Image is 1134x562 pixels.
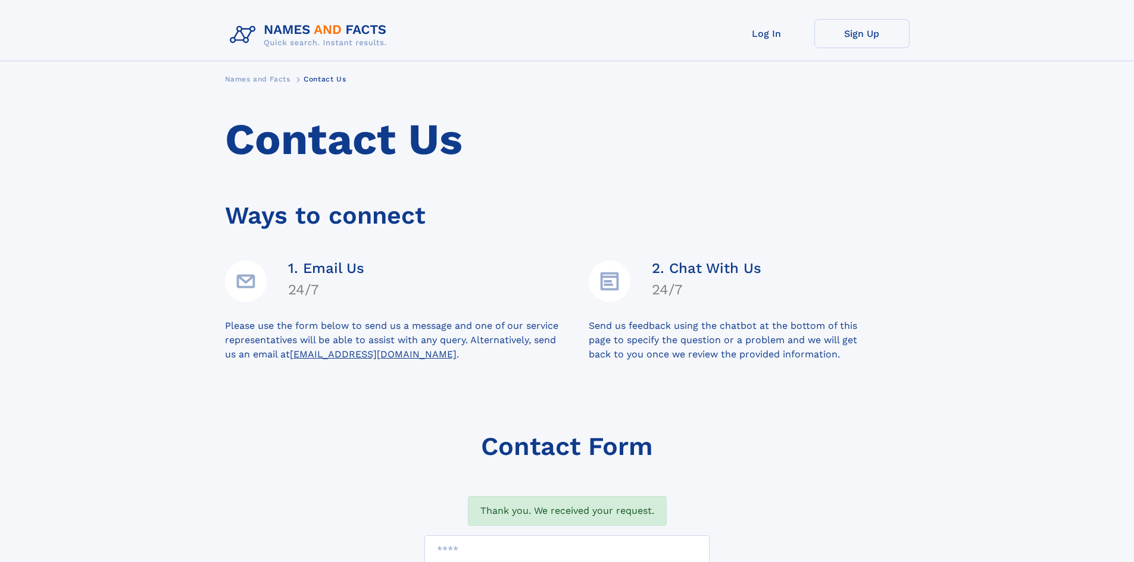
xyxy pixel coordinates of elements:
a: Log In [719,19,814,48]
h4: 24/7 [288,281,364,298]
div: Please use the form below to send us a message and one of our service representatives will be abl... [225,319,589,362]
div: Ways to connect [225,185,910,234]
img: Email Address Icon [225,260,267,302]
a: Sign Up [814,19,910,48]
h1: Contact Us [225,115,910,165]
img: Details Icon [589,260,630,302]
h4: 24/7 [652,281,761,298]
h4: 1. Email Us [288,260,364,277]
img: Logo Names and Facts [225,19,396,51]
div: Send us feedback using the chatbot at the bottom of this page to specify the question or a proble... [589,319,910,362]
h4: 2. Chat With Us [652,260,761,277]
h1: Contact Form [481,432,653,461]
a: [EMAIL_ADDRESS][DOMAIN_NAME] [290,348,457,360]
div: Thank you. We received your request. [468,496,667,526]
a: Names and Facts [225,71,290,86]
